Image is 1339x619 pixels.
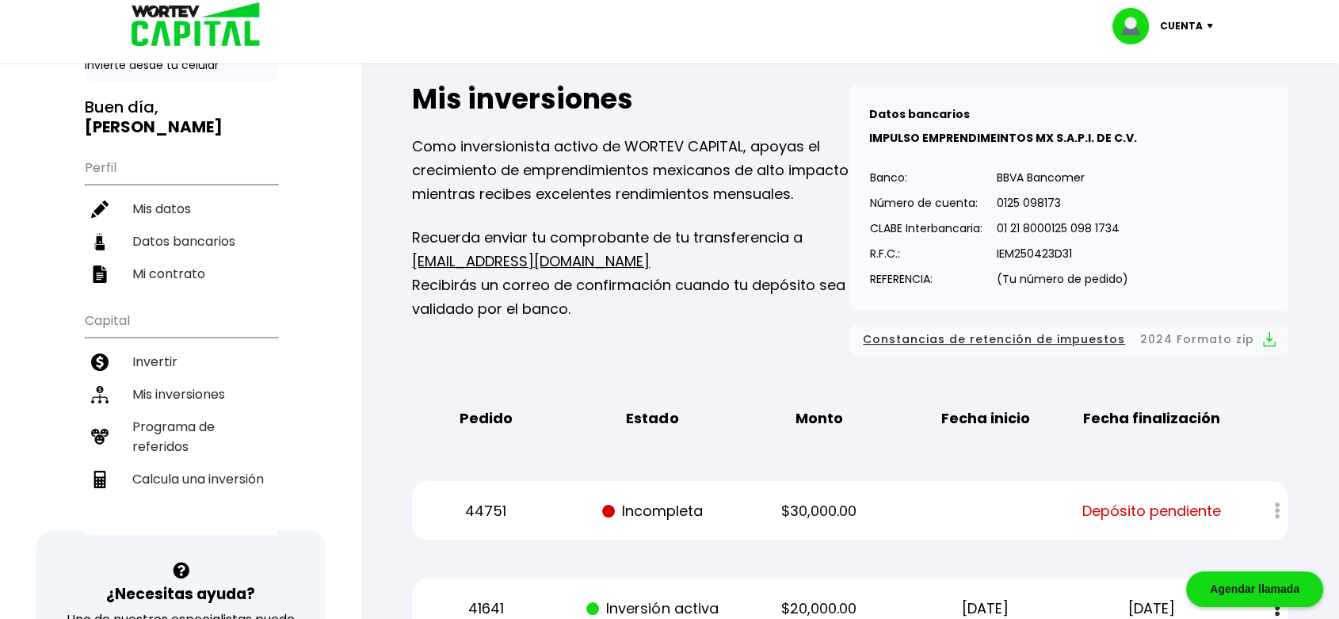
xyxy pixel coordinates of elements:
[412,226,850,321] p: Recuerda enviar tu comprobante de tu transferencia a Recibirás un correo de confirmación cuando t...
[85,411,277,463] a: Programa de referidos
[91,201,109,218] img: editar-icon.952d3147.svg
[91,428,109,445] img: recomiendanos-icon.9b8e9327.svg
[941,407,1030,430] b: Fecha inicio
[582,499,723,523] p: Incompleta
[412,251,650,271] a: [EMAIL_ADDRESS][DOMAIN_NAME]
[85,463,277,495] a: Calcula una inversión
[106,583,255,606] h3: ¿Necesitas ayuda?
[626,407,678,430] b: Estado
[869,130,1137,146] b: IMPULSO EMPRENDIMEINTOS MX S.A.P.I. DE C.V.
[85,97,277,137] h3: Buen día,
[1203,24,1224,29] img: icon-down
[870,191,982,215] p: Número de cuenta:
[1160,14,1203,38] p: Cuenta
[749,499,889,523] p: $30,000.00
[997,267,1128,291] p: (Tu número de pedido)
[85,225,277,258] a: Datos bancarios
[997,242,1128,266] p: IEM250423D31
[91,386,109,403] img: inversiones-icon.6695dc30.svg
[870,242,982,266] p: R.F.C.:
[1186,571,1323,607] div: Agendar llamada
[460,407,513,430] b: Pedido
[412,135,850,206] p: Como inversionista activo de WORTEV CAPITAL, apoyas el crecimiento de emprendimientos mexicanos d...
[85,57,277,74] p: Invierte desde tu celular
[416,499,556,523] p: 44751
[85,346,277,378] a: Invertir
[85,150,277,290] ul: Perfil
[85,258,277,290] a: Mi contrato
[91,266,109,283] img: contrato-icon.f2db500c.svg
[91,233,109,250] img: datos-icon.10cf9172.svg
[85,303,277,535] ul: Capital
[412,83,850,115] h2: Mis inversiones
[863,330,1125,350] span: Constancias de retención de impuestos
[85,378,277,411] a: Mis inversiones
[997,166,1128,189] p: BBVA Bancomer
[1082,499,1221,523] span: Depósito pendiente
[91,353,109,371] img: invertir-icon.b3b967d7.svg
[997,191,1128,215] p: 0125 098173
[869,106,970,122] b: Datos bancarios
[1112,8,1160,44] img: profile-image
[85,193,277,225] a: Mis datos
[91,471,109,488] img: calculadora-icon.17d418c4.svg
[997,216,1128,240] p: 01 21 8000125 098 1734
[863,330,1276,350] button: Constancias de retención de impuestos2024 Formato zip
[1083,407,1220,430] b: Fecha finalización
[870,166,982,189] p: Banco:
[795,407,842,430] b: Monto
[870,267,982,291] p: REFERENCIA:
[870,216,982,240] p: CLABE Interbancaria:
[85,116,223,138] b: [PERSON_NAME]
